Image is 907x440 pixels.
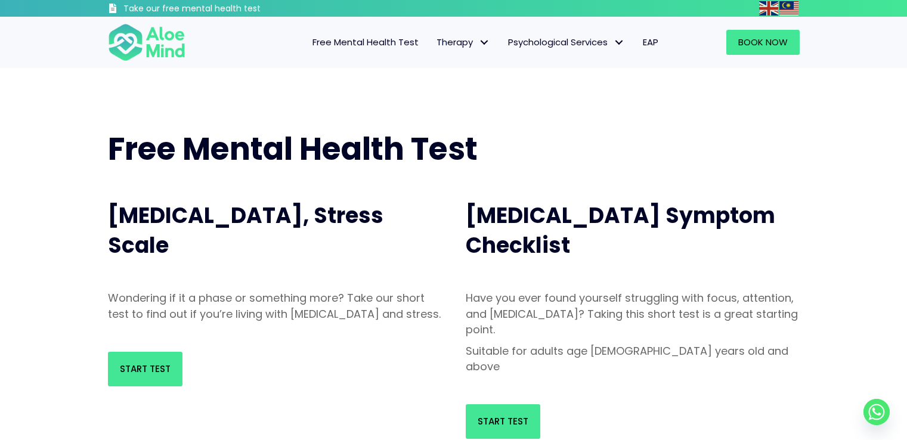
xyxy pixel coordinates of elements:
[738,36,788,48] span: Book Now
[108,290,442,321] p: Wondering if it a phase or something more? Take our short test to find out if you’re living with ...
[476,34,493,51] span: Therapy: submenu
[108,3,324,17] a: Take our free mental health test
[779,1,798,16] img: ms
[304,30,428,55] a: Free Mental Health Test
[108,200,383,261] span: [MEDICAL_DATA], Stress Scale
[508,36,625,48] span: Psychological Services
[863,399,890,425] a: Whatsapp
[759,1,778,16] img: en
[499,30,634,55] a: Psychological ServicesPsychological Services: submenu
[643,36,658,48] span: EAP
[108,352,182,386] a: Start Test
[466,404,540,439] a: Start Test
[611,34,628,51] span: Psychological Services: submenu
[108,127,478,171] span: Free Mental Health Test
[201,30,667,55] nav: Menu
[466,290,800,337] p: Have you ever found yourself struggling with focus, attention, and [MEDICAL_DATA]? Taking this sh...
[634,30,667,55] a: EAP
[437,36,490,48] span: Therapy
[108,23,185,62] img: Aloe mind Logo
[726,30,800,55] a: Book Now
[779,1,800,15] a: Malay
[466,343,800,374] p: Suitable for adults age [DEMOGRAPHIC_DATA] years old and above
[120,362,171,375] span: Start Test
[759,1,779,15] a: English
[466,200,775,261] span: [MEDICAL_DATA] Symptom Checklist
[428,30,499,55] a: TherapyTherapy: submenu
[312,36,419,48] span: Free Mental Health Test
[123,3,324,15] h3: Take our free mental health test
[478,415,528,427] span: Start Test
